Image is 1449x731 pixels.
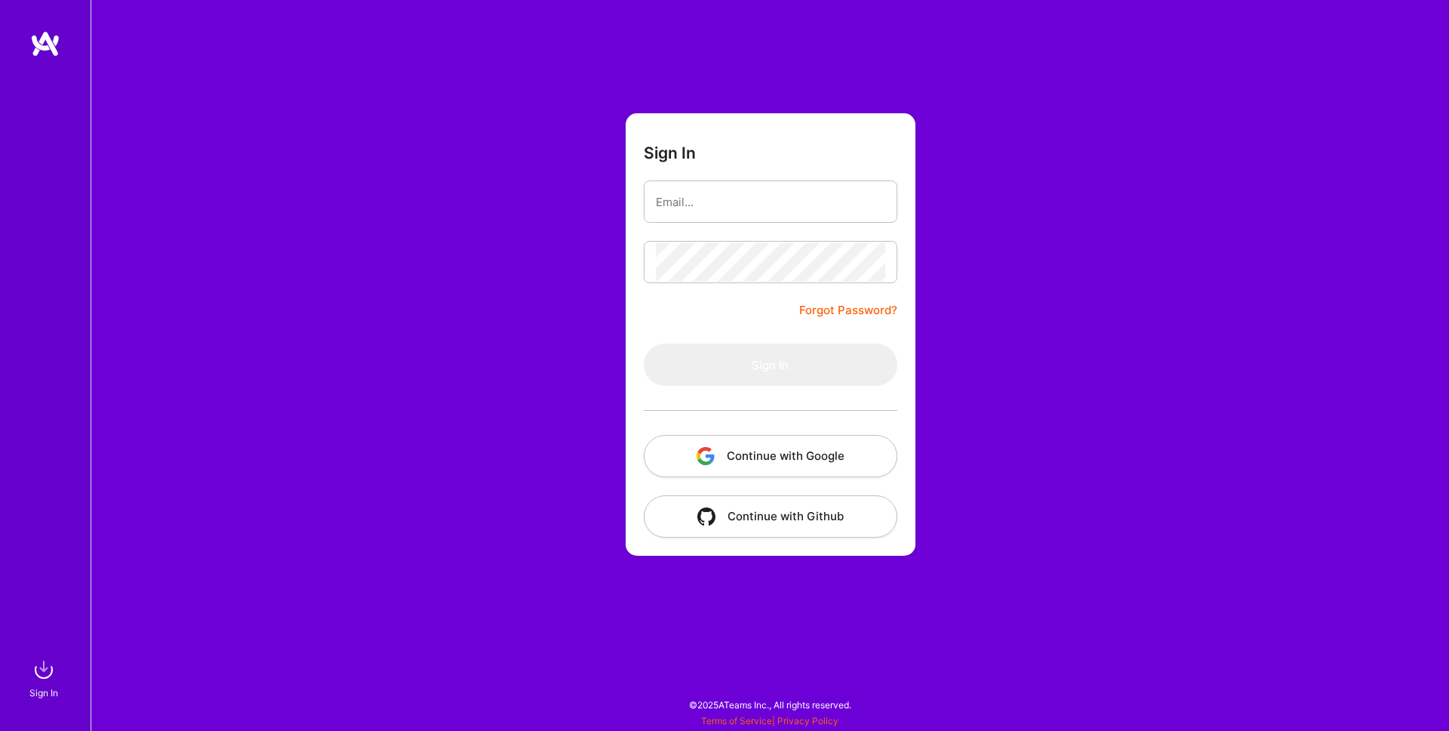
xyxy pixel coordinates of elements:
[701,715,838,726] span: |
[644,143,696,162] h3: Sign In
[29,685,58,701] div: Sign In
[701,715,772,726] a: Terms of Service
[777,715,838,726] a: Privacy Policy
[91,686,1449,723] div: © 2025 ATeams Inc., All rights reserved.
[697,447,715,465] img: icon
[656,183,885,221] input: Email...
[697,507,715,526] img: icon
[32,655,59,701] a: sign inSign In
[644,495,897,538] button: Continue with Github
[644,435,897,477] button: Continue with Google
[799,301,897,319] a: Forgot Password?
[644,344,897,386] button: Sign In
[30,30,60,57] img: logo
[29,655,59,685] img: sign in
